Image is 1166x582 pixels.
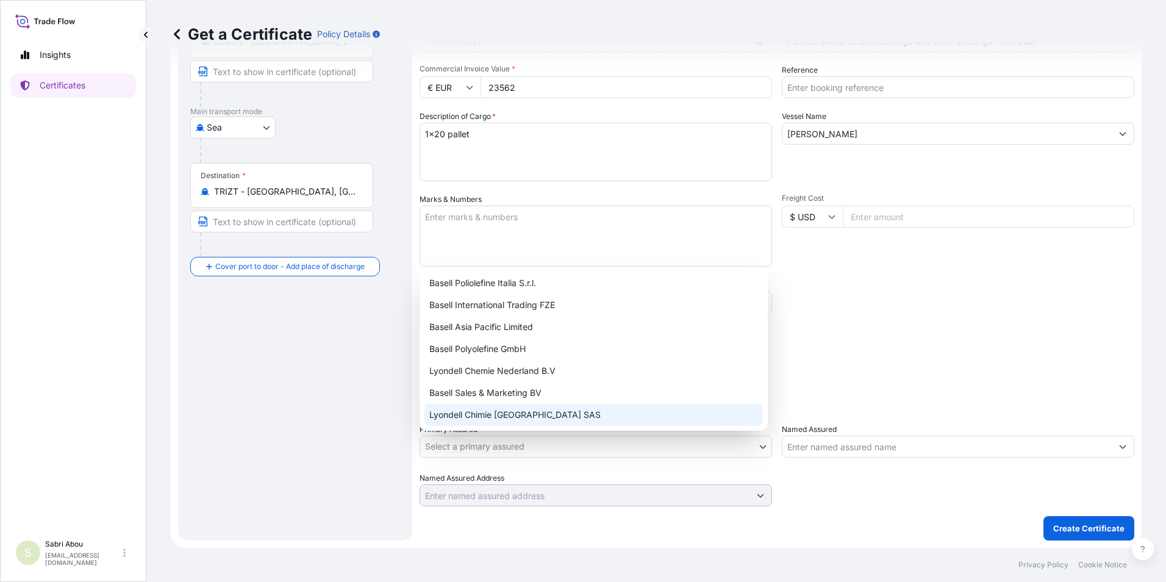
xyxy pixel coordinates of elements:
[171,24,312,44] p: Get a Certificate
[424,316,763,338] div: Basell Asia Pacific Limited
[424,382,763,404] div: Basell Sales & Marketing BV
[424,294,763,316] div: Basell International Trading FZE
[424,360,763,382] div: Lyondell Chemie Nederland B.V
[424,338,763,360] div: Basell Polyolefine GmbH
[424,404,763,426] div: Lyondell Chimie [GEOGRAPHIC_DATA] SAS
[317,28,370,40] p: Policy Details
[424,272,763,294] div: Basell Poliolefine Italia S.r.l.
